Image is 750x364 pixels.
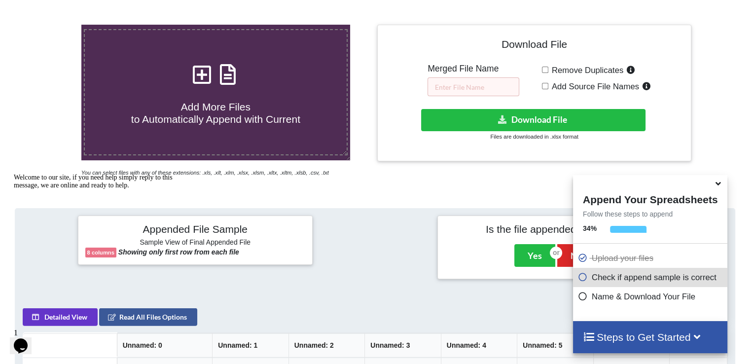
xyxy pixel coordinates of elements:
button: Yes [514,244,555,267]
span: Remove Duplicates [548,66,624,75]
span: Add Source File Names [548,82,639,91]
b: 34 % [583,224,597,232]
iframe: chat widget [10,170,187,320]
h4: Append Your Spreadsheets [573,191,727,206]
h6: Sample View of Final Appended File [85,238,305,248]
small: Files are downloaded in .xlsx format [490,134,578,140]
span: Add More Files to Automatically Append with Current [131,101,300,125]
h4: Download File [385,32,683,60]
p: Name & Download Your File [578,291,725,303]
th: Unnamed: 2 [288,333,365,358]
button: Read All Files Options [99,308,197,326]
button: No [557,244,596,267]
th: Unnamed: 1 [212,333,288,358]
h4: Steps to Get Started [583,331,717,343]
input: Enter File Name [428,77,519,96]
th: Unnamed: 0 [117,333,213,358]
th: Unnamed: 3 [364,333,441,358]
b: Showing only first row from each file [118,248,239,256]
th: Unnamed: 4 [441,333,517,358]
p: Upload your files [578,252,725,264]
div: Welcome to our site, if you need help simply reply to this message, we are online and ready to help. [4,4,181,20]
p: Follow these steps to append [573,209,727,219]
p: Check if append sample is correct [578,271,725,284]
h5: Merged File Name [428,64,519,74]
h4: Appended File Sample [85,223,305,237]
th: Unnamed: 5 [517,333,593,358]
span: Welcome to our site, if you need help simply reply to this message, we are online and ready to help. [4,4,163,19]
iframe: chat widget [10,325,41,354]
button: Download File [421,109,645,131]
h4: Is the file appended correctly? [445,223,665,235]
i: You can select files with any of these extensions: .xls, .xlt, .xlm, .xlsx, .xlsm, .xltx, .xltm, ... [81,170,329,176]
